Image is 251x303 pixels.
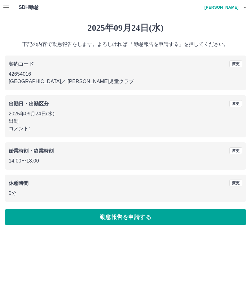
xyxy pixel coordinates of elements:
[229,147,242,154] button: 変更
[9,118,242,125] p: 出勤
[229,100,242,107] button: 変更
[5,23,246,33] h1: 2025年09月24日(水)
[5,41,246,48] p: 下記の内容で勤怠報告をします。よろしければ 「勤怠報告を申請する」を押してください。
[9,110,242,118] p: 2025年09月24日(水)
[9,157,242,165] p: 14:00 〜 18:00
[9,101,49,106] b: 出勤日・出勤区分
[9,125,242,132] p: コメント:
[9,189,242,197] p: 0分
[9,61,34,67] b: 契約コード
[229,180,242,186] button: 変更
[5,209,246,225] button: 勤怠報告を申請する
[229,60,242,67] button: 変更
[9,148,54,154] b: 始業時刻・終業時刻
[9,180,29,186] b: 休憩時間
[9,70,242,78] p: 42654016
[9,78,242,85] p: [GEOGRAPHIC_DATA] ／ [PERSON_NAME]児童クラブ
